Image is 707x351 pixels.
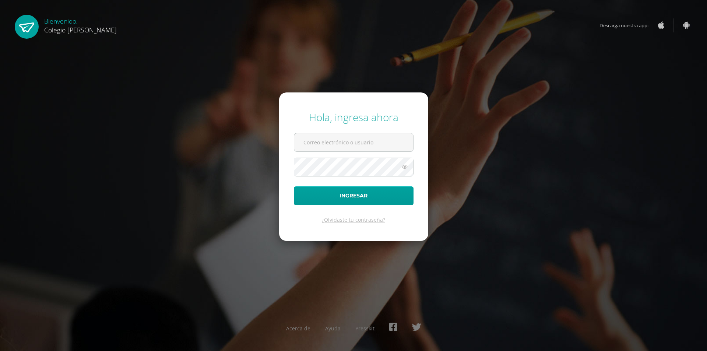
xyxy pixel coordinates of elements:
[294,110,414,124] div: Hola, ingresa ahora
[325,325,341,332] a: Ayuda
[599,18,656,32] span: Descarga nuestra app:
[322,216,385,223] a: ¿Olvidaste tu contraseña?
[294,133,413,151] input: Correo electrónico o usuario
[44,15,117,34] div: Bienvenido,
[355,325,374,332] a: Presskit
[286,325,310,332] a: Acerca de
[44,25,117,34] span: Colegio [PERSON_NAME]
[294,186,414,205] button: Ingresar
